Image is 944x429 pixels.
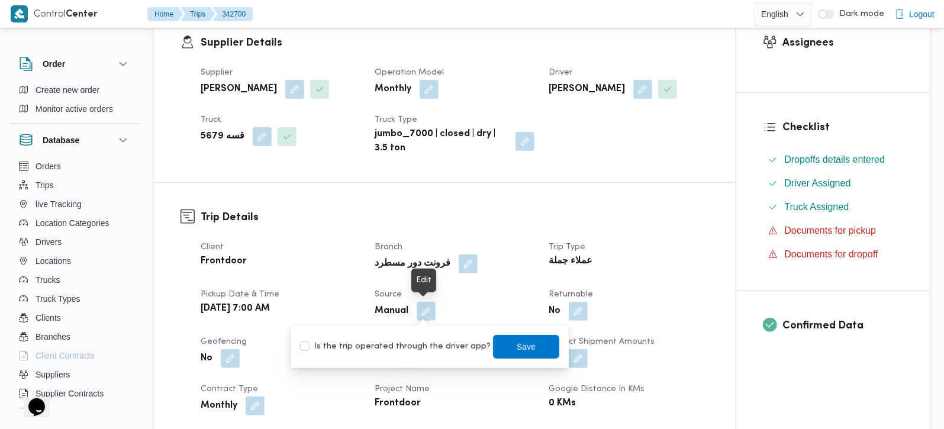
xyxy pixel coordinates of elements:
[201,302,270,316] b: [DATE] 7:00 AM
[14,327,135,346] button: Branches
[9,80,140,123] div: Order
[375,257,450,271] b: فرونت دور مسطرد
[763,198,904,217] button: Truck Assigned
[835,9,884,19] span: Dark mode
[909,7,935,21] span: Logout
[201,209,709,225] h3: Trip Details
[11,5,28,22] img: X8yXhbKr1z7QwAAAABJRU5ErkJggg==
[785,202,849,212] span: Truck Assigned
[201,291,279,298] span: Pickup date & time
[36,197,82,211] span: live Tracking
[416,273,431,288] div: Edit
[201,338,247,346] span: Geofencing
[549,243,585,251] span: Trip Type
[763,150,904,169] button: Dropoffs details entered
[201,69,233,76] span: Supplier
[36,330,70,344] span: Branches
[201,35,709,51] h3: Supplier Details
[201,116,221,124] span: Truck
[517,340,536,354] span: Save
[201,254,247,269] b: Frontdoor
[36,216,109,230] span: Location Categories
[36,405,65,420] span: Devices
[549,396,576,411] b: 0 KMs
[375,69,444,76] span: Operation Model
[14,157,135,176] button: Orders
[36,159,61,173] span: Orders
[549,82,625,96] b: [PERSON_NAME]
[375,243,402,251] span: Branch
[785,176,851,191] span: Driver Assigned
[14,365,135,384] button: Suppliers
[19,57,130,71] button: Order
[36,178,54,192] span: Trips
[201,351,212,366] b: No
[375,396,421,411] b: Frontdoor
[36,235,62,249] span: Drivers
[66,10,98,19] b: Center
[549,254,592,269] b: عملاء جملة
[19,133,130,147] button: Database
[549,338,655,346] span: Collect Shipment Amounts
[785,178,851,188] span: Driver Assigned
[14,214,135,233] button: Location Categories
[14,99,135,118] button: Monitor active orders
[375,82,411,96] b: Monthly
[375,127,507,156] b: jumbo_7000 | closed | dry | 3.5 ton
[763,221,904,240] button: Documents for pickup
[890,2,939,26] button: Logout
[783,318,904,334] h3: Confirmed Data
[36,349,95,363] span: Client Contracts
[375,116,417,124] span: Truck Type
[201,399,237,413] b: Monthly
[14,308,135,327] button: Clients
[201,130,244,144] b: قسه 5679
[14,346,135,365] button: Client Contracts
[36,386,104,401] span: Supplier Contracts
[14,195,135,214] button: live Tracking
[43,133,79,147] h3: Database
[375,385,430,393] span: Project Name
[14,251,135,270] button: Locations
[549,304,560,318] b: No
[14,233,135,251] button: Drivers
[14,270,135,289] button: Trucks
[549,291,593,298] span: Returnable
[201,243,224,251] span: Client
[12,382,50,417] iframe: chat widget
[212,7,253,21] button: 342700
[549,385,645,393] span: Google distance in KMs
[493,335,559,359] button: Save
[14,289,135,308] button: Truck Types
[43,57,65,71] h3: Order
[36,83,99,97] span: Create new order
[785,153,885,167] span: Dropoffs details entered
[201,385,258,393] span: Contract Type
[785,225,877,236] span: Documents for pickup
[181,7,215,21] button: Trips
[14,80,135,99] button: Create new order
[783,35,904,51] h3: Assignees
[549,69,572,76] span: Driver
[763,245,904,264] button: Documents for dropoff
[785,224,877,238] span: Documents for pickup
[9,157,140,413] div: Database
[36,292,80,306] span: Truck Types
[36,311,61,325] span: Clients
[14,176,135,195] button: Trips
[785,154,885,164] span: Dropoffs details entered
[36,254,71,268] span: Locations
[36,273,60,287] span: Trucks
[300,340,491,354] label: Is the trip operated through the driver app?
[14,403,135,422] button: Devices
[785,247,878,262] span: Documents for dropoff
[783,120,904,136] h3: Checklist
[375,291,402,298] span: Source
[36,367,70,382] span: Suppliers
[763,174,904,193] button: Driver Assigned
[147,7,183,21] button: Home
[375,304,408,318] b: Manual
[14,384,135,403] button: Supplier Contracts
[785,200,849,214] span: Truck Assigned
